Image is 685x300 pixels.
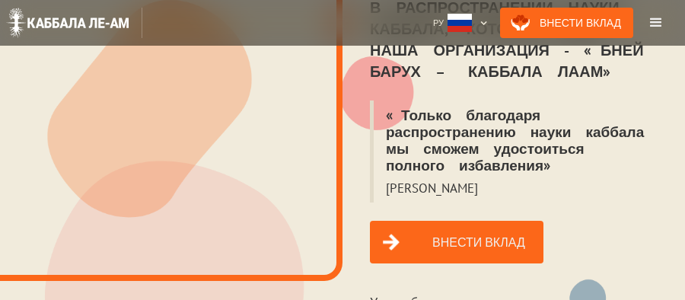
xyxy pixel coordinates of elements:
[427,8,494,38] div: Ру
[370,101,658,180] blockquote: «Только благодаря распространению науки каббала мы сможем удостоиться полного избавления»
[500,8,633,38] a: Внести Вклад
[433,15,444,30] div: Ру
[370,221,543,263] a: Внести вклад
[370,180,490,203] blockquote: [PERSON_NAME]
